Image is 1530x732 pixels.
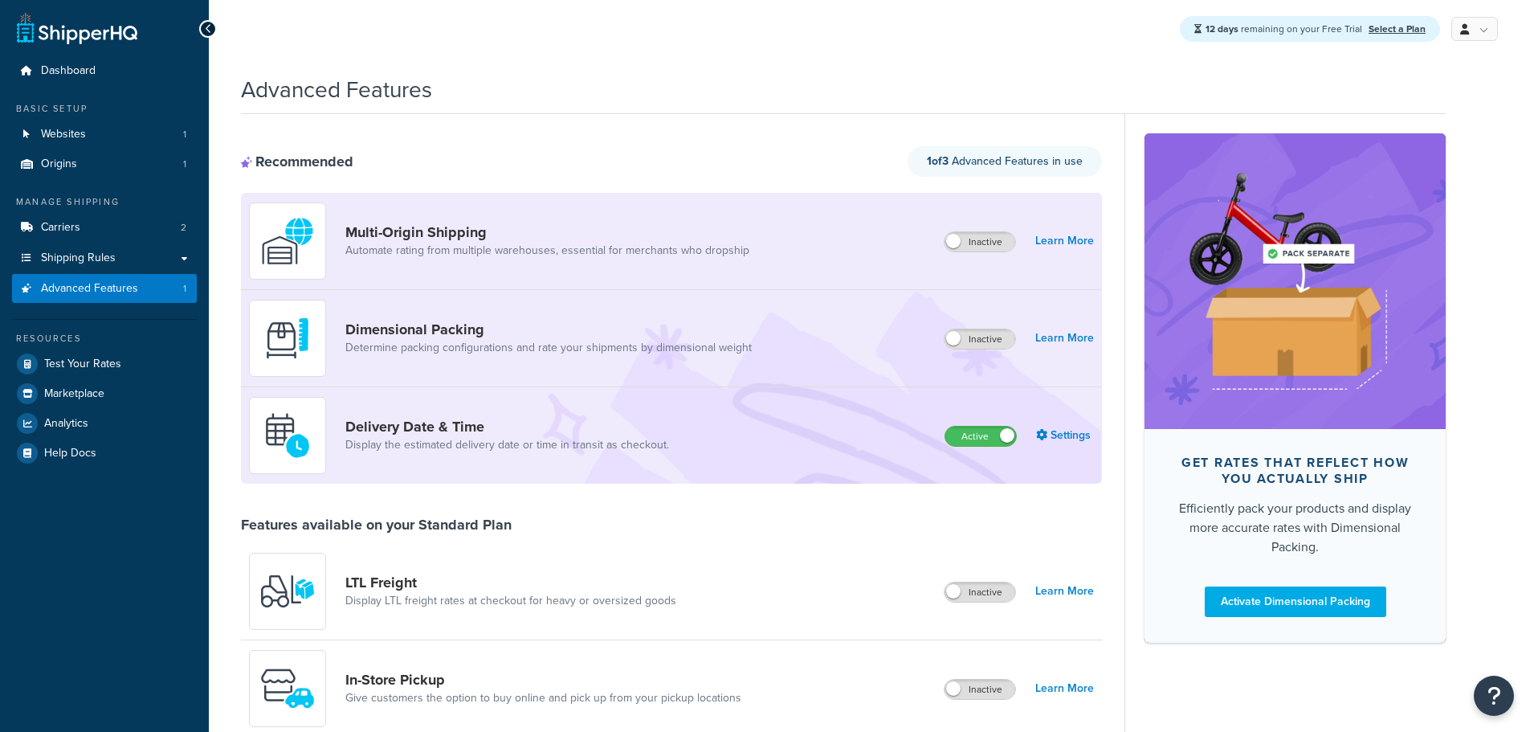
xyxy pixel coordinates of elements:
a: Automate rating from multiple warehouses, essential for merchants who dropship [345,243,749,259]
a: Learn More [1035,327,1094,350]
span: Marketplace [44,387,104,401]
span: Advanced Features [41,282,138,296]
li: Websites [12,120,197,149]
a: Analytics [12,409,197,438]
a: Shipping Rules [12,243,197,273]
strong: 12 days [1206,22,1238,36]
button: Open Resource Center [1474,676,1514,716]
label: Active [945,427,1016,446]
span: remaining on your Free Trial [1206,22,1365,36]
span: Shipping Rules [41,251,116,265]
label: Inactive [945,680,1015,699]
a: Learn More [1035,677,1094,700]
img: gfkeb5ejjkALwAAAABJRU5ErkJggg== [259,407,316,464]
a: Websites1 [12,120,197,149]
img: wfgcfpwTIucLEAAAAASUVORK5CYII= [259,660,316,717]
a: Carriers2 [12,213,197,243]
a: Select a Plan [1369,22,1426,36]
div: Resources [12,332,197,346]
span: 1 [183,282,186,296]
div: Efficiently pack your products and display more accurate rates with Dimensional Packing. [1170,499,1420,557]
span: 1 [183,157,186,171]
div: Basic Setup [12,102,197,116]
span: Dashboard [41,64,96,78]
a: Origins1 [12,149,197,179]
a: Advanced Features1 [12,274,197,304]
span: Origins [41,157,77,171]
span: Websites [41,128,86,141]
a: Settings [1036,424,1094,447]
li: Advanced Features [12,274,197,304]
span: Help Docs [44,447,96,460]
a: Display LTL freight rates at checkout for heavy or oversized goods [345,593,676,609]
a: Marketplace [12,379,197,408]
a: Learn More [1035,580,1094,603]
span: Advanced Features in use [927,153,1083,170]
div: Get rates that reflect how you actually ship [1170,455,1420,487]
a: Delivery Date & Time [345,418,669,436]
span: Carriers [41,221,80,235]
a: Determine packing configurations and rate your shipments by dimensional weight [345,340,752,356]
a: LTL Freight [345,574,676,591]
a: Display the estimated delivery date or time in transit as checkout. [345,437,669,453]
a: Multi-Origin Shipping [345,223,749,241]
img: WatD5o0RtDAAAAAElFTkSuQmCC [259,213,316,269]
a: Give customers the option to buy online and pick up from your pickup locations [345,690,741,706]
span: 1 [183,128,186,141]
strong: 1 of 3 [927,153,949,170]
div: Manage Shipping [12,195,197,209]
a: Learn More [1035,230,1094,252]
a: Test Your Rates [12,350,197,378]
a: Dimensional Packing [345,321,752,338]
li: Origins [12,149,197,179]
label: Inactive [945,583,1015,602]
div: Recommended [241,153,353,170]
div: Features available on your Standard Plan [241,516,512,534]
span: Test Your Rates [44,358,121,371]
img: feature-image-dim-d40ad3071a2b3c8e08177464837368e35600d3c5e73b18a22c1e4bb210dc32ac.png [1169,157,1422,405]
img: DTVBYsAAAAAASUVORK5CYII= [259,310,316,366]
h1: Advanced Features [241,74,432,105]
span: Analytics [44,417,88,431]
a: Help Docs [12,439,197,468]
label: Inactive [945,329,1015,349]
img: y79ZsPf0fXUFUhFXDzUgf+ktZg5F2+ohG75+v3d2s1D9TjoU8PiyCIluIjV41seZevKCRuEjTPPOKHJsQcmKCXGdfprl3L4q7... [259,563,316,620]
a: Dashboard [12,56,197,86]
span: 2 [181,221,186,235]
li: Carriers [12,213,197,243]
a: In-Store Pickup [345,671,741,689]
label: Inactive [945,232,1015,251]
a: Activate Dimensional Packing [1205,587,1386,617]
